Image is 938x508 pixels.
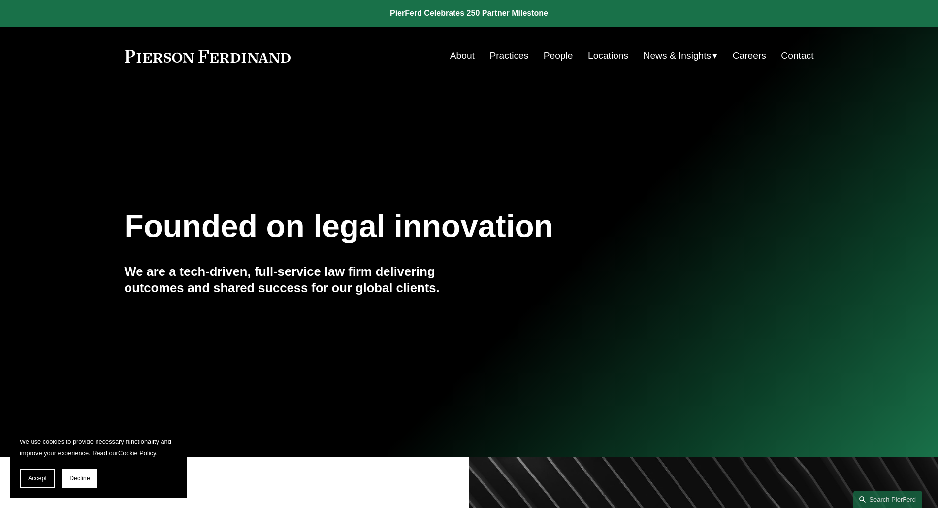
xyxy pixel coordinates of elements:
[62,469,97,488] button: Decline
[125,208,699,244] h1: Founded on legal innovation
[588,46,628,65] a: Locations
[20,469,55,488] button: Accept
[28,475,47,482] span: Accept
[69,475,90,482] span: Decline
[781,46,813,65] a: Contact
[544,46,573,65] a: People
[489,46,528,65] a: Practices
[644,47,712,65] span: News & Insights
[10,426,187,498] section: Cookie banner
[118,449,156,457] a: Cookie Policy
[450,46,475,65] a: About
[733,46,766,65] a: Careers
[125,264,469,296] h4: We are a tech-driven, full-service law firm delivering outcomes and shared success for our global...
[20,436,177,459] p: We use cookies to provide necessary functionality and improve your experience. Read our .
[853,491,922,508] a: Search this site
[644,46,718,65] a: folder dropdown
